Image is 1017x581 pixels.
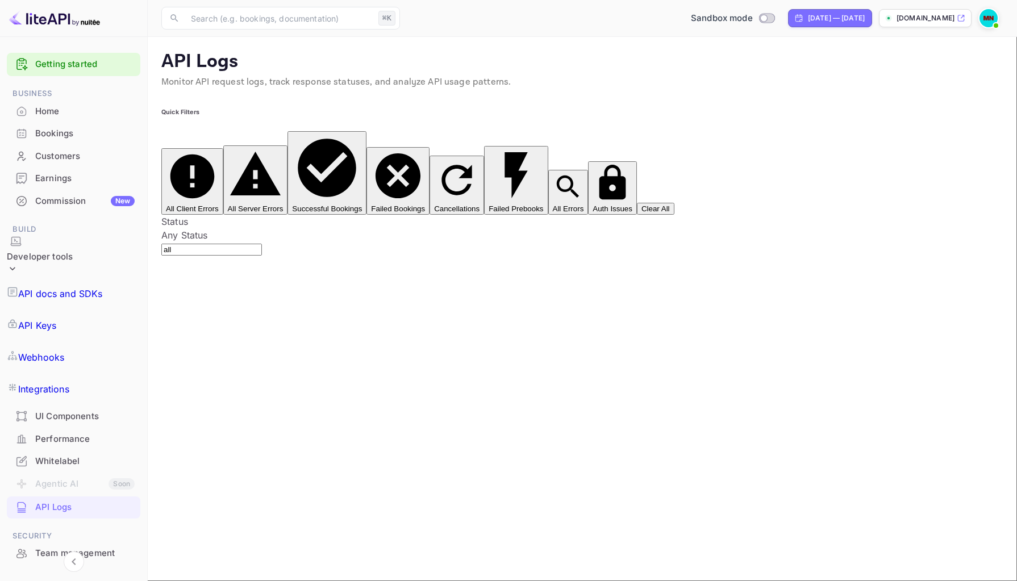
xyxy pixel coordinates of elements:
[35,547,135,560] div: Team management
[366,147,430,215] button: Failed Bookings
[7,190,140,211] a: CommissionNew
[223,145,288,215] button: All Server Errors
[161,51,1003,73] p: API Logs
[7,190,140,212] div: CommissionNew
[980,9,998,27] img: Mathias Tchuisseu Nana
[35,172,135,185] div: Earnings
[808,13,865,23] div: [DATE] — [DATE]
[35,127,135,140] div: Bookings
[35,105,135,118] div: Home
[35,433,135,446] div: Performance
[7,450,140,471] a: Whitelabel
[9,9,100,27] img: LiteAPI logo
[7,406,140,427] a: UI Components
[7,145,140,166] a: Customers
[588,161,637,215] button: Auth Issues
[7,101,140,123] div: Home
[35,455,135,468] div: Whitelabel
[7,250,73,264] div: Developer tools
[548,170,589,215] button: All Errors
[7,428,140,449] a: Performance
[35,150,135,163] div: Customers
[161,216,188,227] label: Status
[7,123,140,144] a: Bookings
[7,428,140,450] div: Performance
[691,12,753,25] span: Sandbox mode
[7,406,140,428] div: UI Components
[7,223,140,236] span: Build
[35,501,135,514] div: API Logs
[7,542,140,565] div: Team management
[7,373,140,405] a: Integrations
[18,287,103,300] p: API docs and SDKs
[484,146,548,214] button: Failed Prebooks
[161,108,1003,117] h6: Quick Filters
[7,123,140,145] div: Bookings
[35,195,135,208] div: Commission
[7,168,140,190] div: Earnings
[161,76,1003,89] p: Monitor API request logs, track response statuses, and analyze API usage patterns.
[287,131,366,215] button: Successful Bookings
[7,530,140,542] span: Security
[7,310,140,341] a: API Keys
[897,13,955,23] p: [DOMAIN_NAME]
[111,196,135,206] div: New
[7,53,140,76] div: Getting started
[7,236,73,278] div: Developer tools
[637,203,674,215] button: Clear All
[7,168,140,189] a: Earnings
[184,7,374,30] input: Search (e.g. bookings, documentation)
[7,496,140,519] div: API Logs
[35,58,135,71] a: Getting started
[430,156,484,215] button: Cancellations
[7,101,140,122] a: Home
[7,278,140,310] a: API docs and SDKs
[161,228,1003,242] div: Any Status
[378,11,395,26] div: ⌘K
[686,12,779,25] div: Switch to Production mode
[18,350,64,364] p: Webhooks
[7,145,140,168] div: Customers
[7,496,140,517] a: API Logs
[7,87,140,100] span: Business
[7,450,140,473] div: Whitelabel
[64,551,84,572] button: Collapse navigation
[161,148,223,215] button: All Client Errors
[7,341,140,373] a: Webhooks
[35,410,135,423] div: UI Components
[18,382,69,396] p: Integrations
[18,319,56,332] p: API Keys
[7,542,140,563] a: Team management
